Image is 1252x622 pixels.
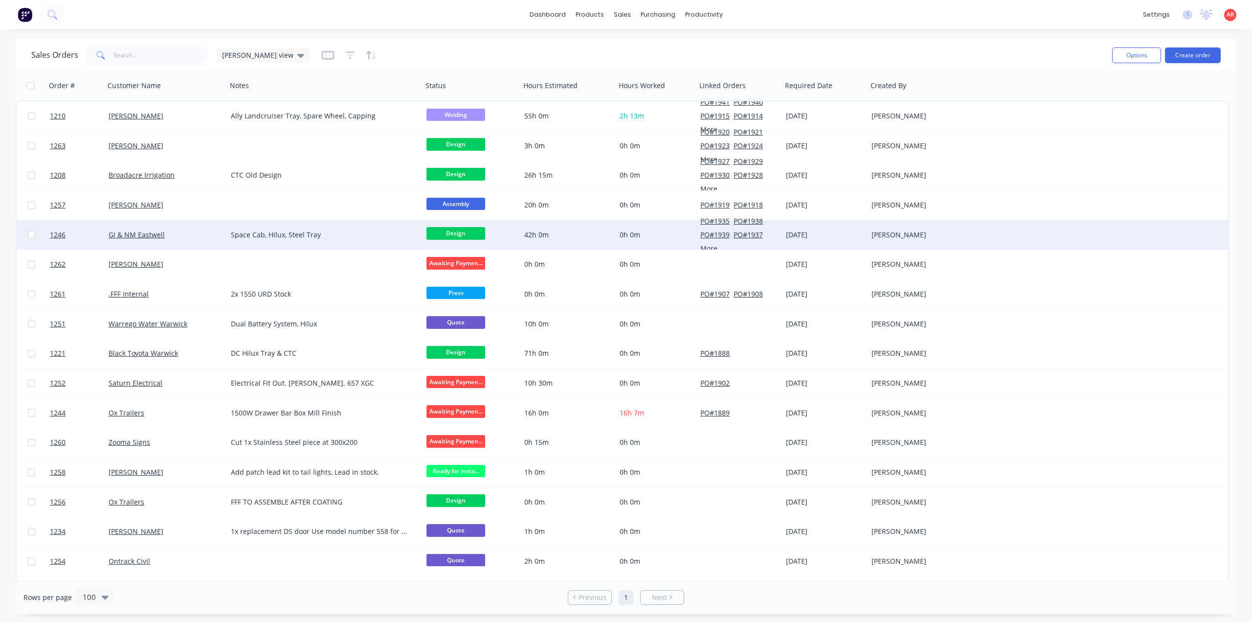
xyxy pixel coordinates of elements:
[620,319,640,328] span: 0h 0m
[786,111,864,121] div: [DATE]
[524,378,607,388] div: 10h 30m
[109,408,144,417] a: Ox Trailers
[50,438,66,447] span: 1260
[872,348,980,358] div: [PERSON_NAME]
[109,230,165,239] a: GJ & NM Eastwell
[426,346,485,358] span: Design
[50,428,109,457] a: 1260
[231,467,409,477] div: Add patch lead kit to tail lights, Lead in stock.
[109,319,187,328] a: Warrego Water Warwick
[50,547,109,576] a: 1254
[50,517,109,546] a: 1234
[620,289,640,299] span: 0h 0m
[872,378,980,388] div: [PERSON_NAME]
[524,289,607,299] div: 0h 0m
[786,556,864,566] div: [DATE]
[50,319,66,329] span: 1251
[50,467,66,477] span: 1258
[222,50,293,60] span: [PERSON_NAME] view
[872,438,980,447] div: [PERSON_NAME]
[524,259,607,269] div: 0h 0m
[109,527,163,536] a: [PERSON_NAME]
[734,289,763,299] button: PO#1908
[109,111,163,120] a: [PERSON_NAME]
[700,244,723,253] button: More...
[700,170,730,180] button: PO#1930
[1165,47,1221,63] button: Create order
[50,200,66,210] span: 1257
[18,7,32,22] img: Factory
[231,348,409,358] div: DC Hilux Tray & CTC
[50,556,66,566] span: 1254
[109,259,163,269] a: [PERSON_NAME]
[524,348,607,358] div: 71h 0m
[871,81,906,91] div: Created By
[786,438,864,447] div: [DATE]
[426,376,485,388] span: Awaiting Paymen...
[426,494,485,507] span: Design
[700,155,723,164] button: More...
[734,97,763,107] button: PO#1940
[872,170,980,180] div: [PERSON_NAME]
[524,556,607,566] div: 2h 0m
[872,230,980,240] div: [PERSON_NAME]
[50,220,109,250] a: 1246
[108,81,161,91] div: Customer Name
[109,200,163,209] a: [PERSON_NAME]
[872,556,980,566] div: [PERSON_NAME]
[50,348,66,358] span: 1221
[426,405,485,417] span: Awaiting Paymen...
[872,319,980,329] div: [PERSON_NAME]
[50,141,66,151] span: 1263
[426,287,485,299] span: Press
[636,7,680,22] div: purchasing
[564,590,688,605] ul: Pagination
[523,81,578,91] div: Hours Estimated
[734,157,763,166] button: PO#1929
[620,111,644,120] span: 2h 13m
[426,435,485,447] span: Awaiting Paymen...
[50,576,109,606] a: 1236
[872,200,980,210] div: [PERSON_NAME]
[524,497,607,507] div: 0h 0m
[50,339,109,368] a: 1221
[786,259,864,269] div: [DATE]
[524,319,607,329] div: 10h 0m
[426,554,485,566] span: Quote
[680,7,728,22] div: productivity
[620,438,640,447] span: 0h 0m
[50,378,66,388] span: 1252
[50,161,109,190] a: 1208
[571,7,609,22] div: products
[734,200,763,210] button: PO#1918
[109,141,163,150] a: [PERSON_NAME]
[50,101,109,131] a: 1210
[31,50,78,60] h1: Sales Orders
[524,111,607,121] div: 55h 0m
[872,497,980,507] div: [PERSON_NAME]
[426,316,485,328] span: Quote
[50,398,109,428] a: 1244
[50,190,109,220] a: 1257
[700,184,723,194] button: More...
[620,408,644,417] span: 16h 7m
[525,7,571,22] a: dashboard
[568,593,611,602] a: Previous page
[619,590,633,605] a: Page 1 is your current page
[872,259,980,269] div: [PERSON_NAME]
[786,467,864,477] div: [DATE]
[50,289,66,299] span: 1261
[579,593,606,602] span: Previous
[109,497,144,507] a: Ox Trailers
[734,230,763,240] button: PO#1937
[872,289,980,299] div: [PERSON_NAME]
[425,81,446,91] div: Status
[786,289,864,299] div: [DATE]
[426,465,485,477] span: Ready for insta...
[700,97,730,107] button: PO#1941
[109,348,178,358] a: Black Toyota Warwick
[700,200,730,210] button: PO#1919
[524,408,607,418] div: 16h 0m
[50,111,66,121] span: 1210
